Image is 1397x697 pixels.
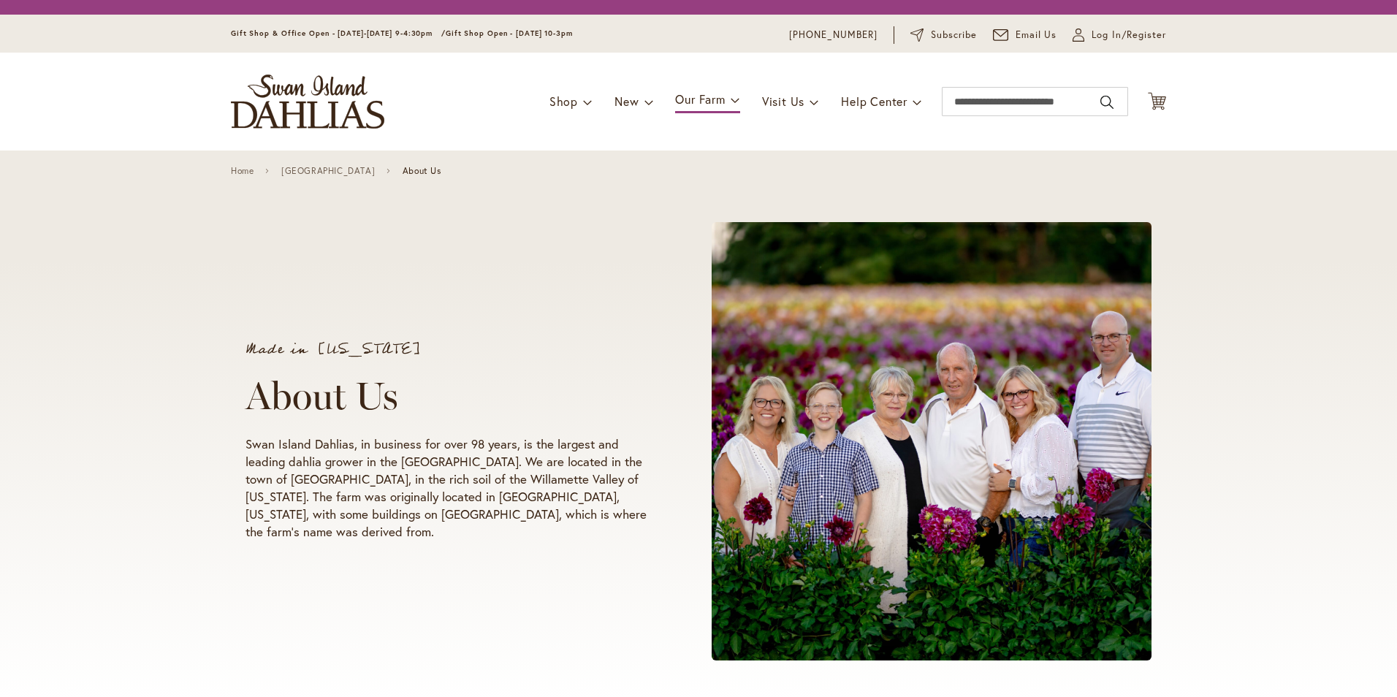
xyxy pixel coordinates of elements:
a: Subscribe [910,28,977,42]
span: About Us [403,166,441,176]
a: Log In/Register [1073,28,1166,42]
span: Email Us [1016,28,1057,42]
span: Help Center [841,94,907,109]
p: Swan Island Dahlias, in business for over 98 years, is the largest and leading dahlia grower in t... [245,435,656,541]
span: Shop [549,94,578,109]
a: store logo [231,75,384,129]
span: Gift Shop & Office Open - [DATE]-[DATE] 9-4:30pm / [231,28,446,38]
button: Search [1100,91,1114,114]
a: Email Us [993,28,1057,42]
a: Home [231,166,254,176]
span: Log In/Register [1092,28,1166,42]
span: Visit Us [762,94,804,109]
span: Our Farm [675,91,725,107]
h1: About Us [245,374,656,418]
span: New [614,94,639,109]
span: Gift Shop Open - [DATE] 10-3pm [446,28,573,38]
a: [GEOGRAPHIC_DATA] [281,166,375,176]
p: Made in [US_STATE] [245,342,656,357]
span: Subscribe [931,28,977,42]
a: [PHONE_NUMBER] [789,28,878,42]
